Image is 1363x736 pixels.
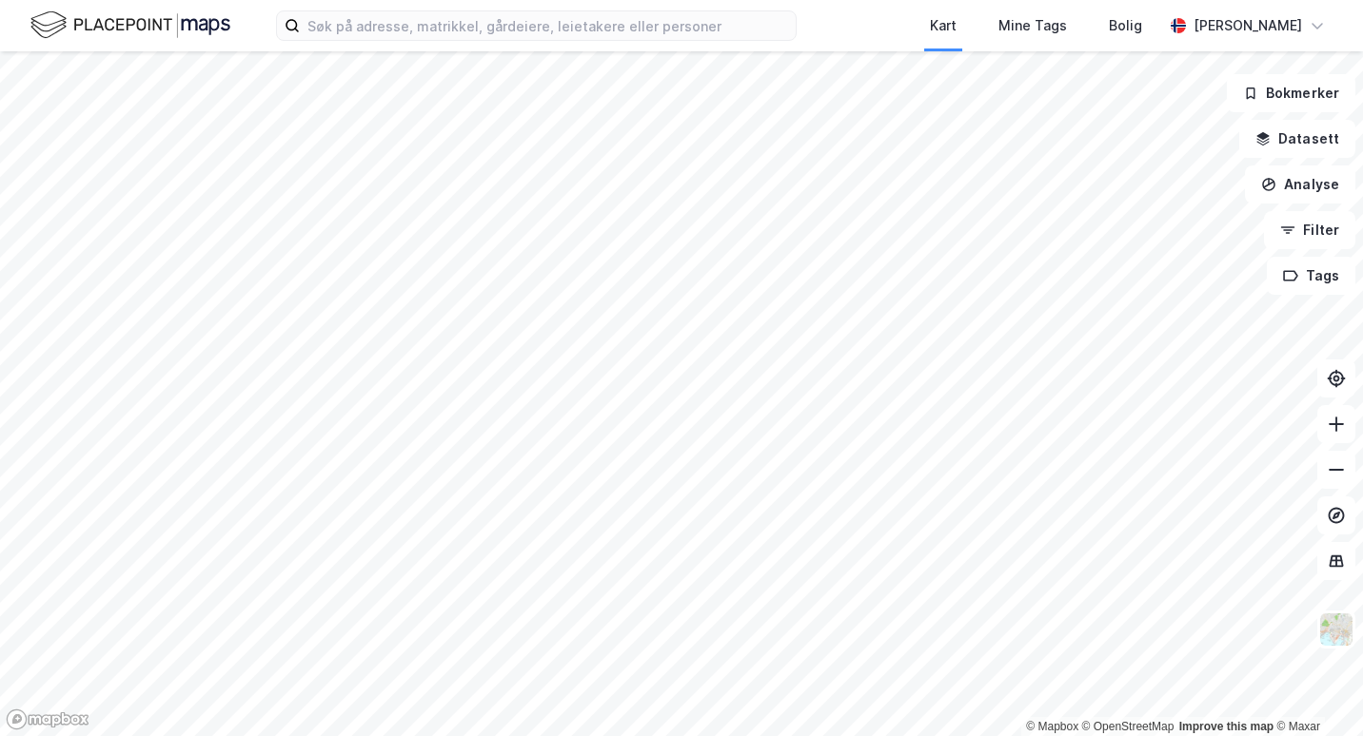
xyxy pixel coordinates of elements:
div: Bolig [1109,14,1142,37]
a: Improve this map [1179,720,1274,733]
div: Mine Tags [998,14,1067,37]
div: [PERSON_NAME] [1194,14,1302,37]
button: Filter [1264,211,1355,249]
button: Tags [1267,257,1355,295]
img: Z [1318,611,1354,648]
a: Mapbox [1026,720,1078,733]
input: Søk på adresse, matrikkel, gårdeiere, leietakere eller personer [300,11,796,40]
button: Datasett [1239,120,1355,158]
div: Kart [930,14,957,37]
a: Mapbox homepage [6,708,89,730]
a: OpenStreetMap [1082,720,1175,733]
img: logo.f888ab2527a4732fd821a326f86c7f29.svg [30,9,230,42]
button: Bokmerker [1227,74,1355,112]
iframe: Chat Widget [1268,645,1363,736]
button: Analyse [1245,165,1355,203]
